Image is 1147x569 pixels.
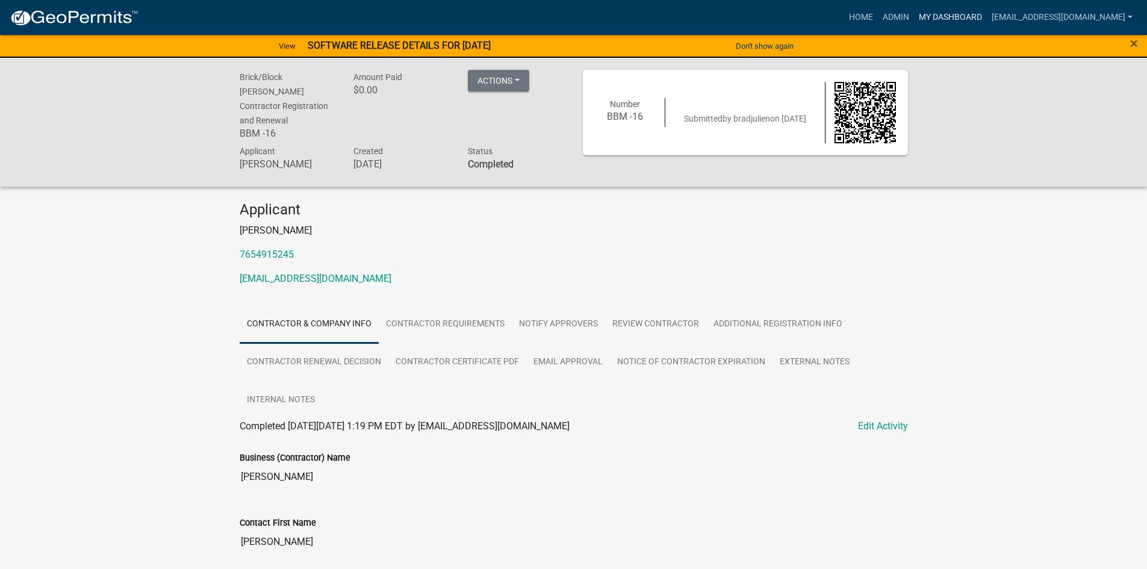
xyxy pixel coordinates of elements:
[844,6,878,29] a: Home
[353,158,450,170] h6: [DATE]
[240,223,908,238] p: [PERSON_NAME]
[240,454,350,462] label: Business (Contractor) Name
[526,343,610,382] a: Email Approval
[240,343,388,382] a: Contractor Renewal Decision
[610,99,640,109] span: Number
[468,146,493,156] span: Status
[610,343,772,382] a: Notice of Contractor Expiration
[240,381,322,420] a: Internal Notes
[987,6,1137,29] a: [EMAIL_ADDRESS][DOMAIN_NAME]
[772,343,857,382] a: External Notes
[240,273,391,284] a: [EMAIL_ADDRESS][DOMAIN_NAME]
[878,6,914,29] a: Admin
[240,128,336,139] h6: BBM -16
[379,305,512,344] a: Contractor Requirements
[240,519,316,527] label: Contact First Name
[353,146,383,156] span: Created
[240,305,379,344] a: Contractor & Company Info
[1130,35,1138,52] span: ×
[835,82,896,143] img: QR code
[512,305,605,344] a: Notify Approvers
[468,158,514,170] strong: Completed
[468,70,529,92] button: Actions
[595,111,656,122] h6: BBM -16
[914,6,987,29] a: My Dashboard
[706,305,850,344] a: Additional Registration Info
[684,114,806,123] span: Submitted on [DATE]
[353,84,450,96] h6: $0.00
[858,419,908,434] a: Edit Activity
[240,158,336,170] h6: [PERSON_NAME]
[240,201,908,219] h4: Applicant
[240,249,294,260] a: 7654915245
[240,72,328,125] span: Brick/Block [PERSON_NAME] Contractor Registration and Renewal
[723,114,770,123] span: by bradjulien
[388,343,526,382] a: Contractor Certificate PDF
[1130,36,1138,51] button: Close
[240,420,570,432] span: Completed [DATE][DATE] 1:19 PM EDT by [EMAIL_ADDRESS][DOMAIN_NAME]
[274,36,300,56] a: View
[240,146,275,156] span: Applicant
[605,305,706,344] a: Review Contractor
[731,36,798,56] button: Don't show again
[353,72,402,82] span: Amount Paid
[308,40,491,51] strong: SOFTWARE RELEASE DETAILS FOR [DATE]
